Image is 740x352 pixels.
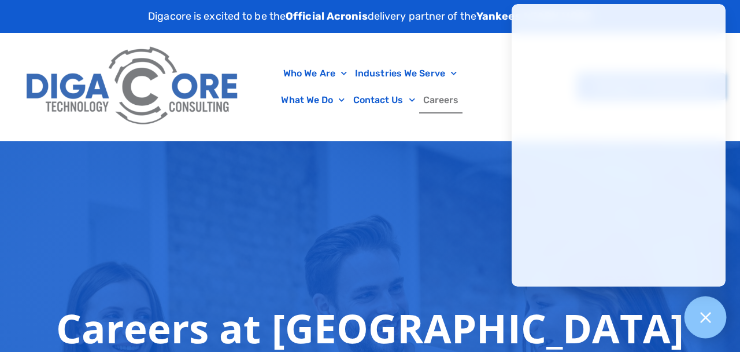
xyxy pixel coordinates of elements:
strong: Official Acronis [286,10,368,23]
img: Digacore Logo [20,39,246,135]
a: Industries We Serve [351,60,461,87]
a: What We Do [277,87,349,113]
a: Contact Us [349,87,419,113]
h1: Careers at [GEOGRAPHIC_DATA] [56,305,684,351]
nav: Menu [251,60,489,113]
iframe: Chatgenie Messenger [512,4,726,287]
strong: Yankees [476,10,521,23]
a: Careers [419,87,463,113]
p: Digacore is excited to be the delivery partner of the . [148,9,592,24]
a: Who We Are [279,60,351,87]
